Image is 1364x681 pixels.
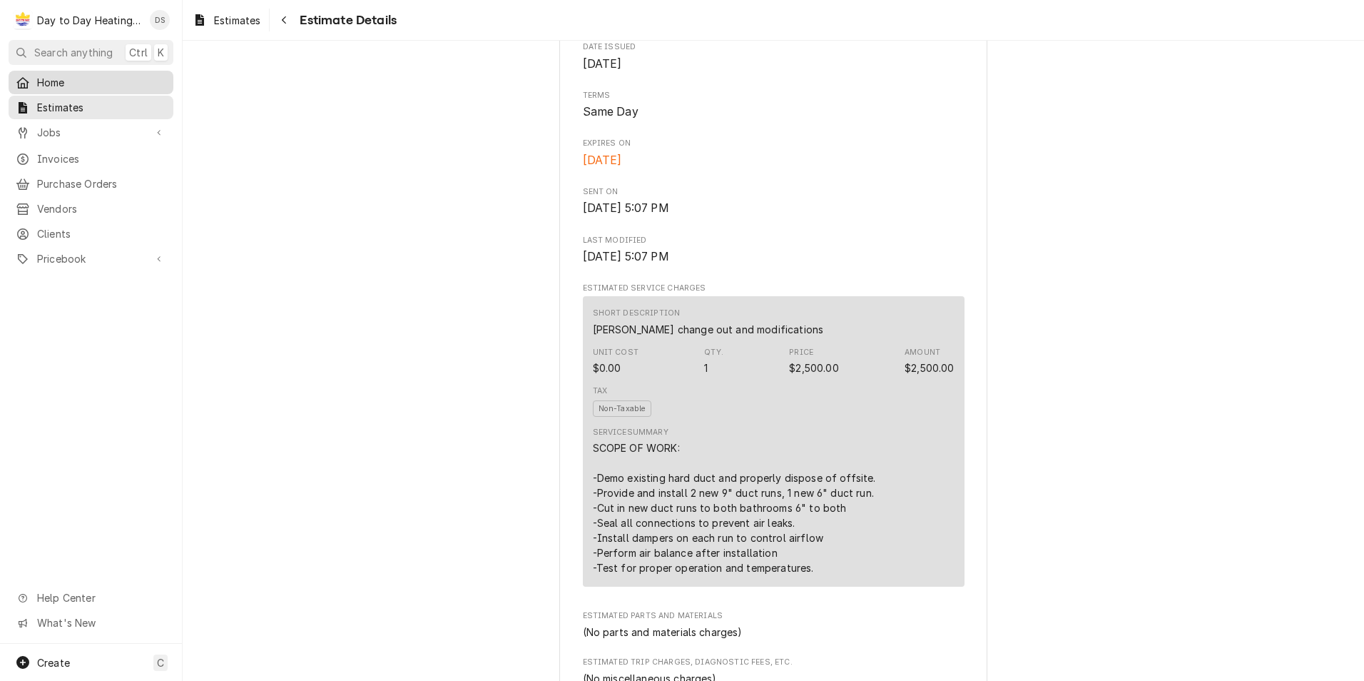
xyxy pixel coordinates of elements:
[583,90,965,101] span: Terms
[789,347,838,375] div: Price
[9,96,173,119] a: Estimates
[157,655,164,670] span: C
[583,250,669,263] span: [DATE] 5:07 PM
[9,71,173,94] a: Home
[37,590,165,605] span: Help Center
[583,138,965,149] span: Expires On
[593,308,824,336] div: Short Description
[37,13,142,28] div: Day to Day Heating and Cooling
[593,360,621,375] div: Cost
[583,152,965,169] span: Expires On
[583,186,965,217] div: Sent On
[158,45,164,60] span: K
[9,197,173,221] a: Vendors
[583,105,638,118] span: Same Day
[789,360,838,375] div: Price
[9,247,173,271] a: Go to Pricebook
[583,57,622,71] span: [DATE]
[583,41,965,72] div: Date Issued
[583,610,965,622] span: Estimated Parts and Materials
[295,11,397,30] span: Estimate Details
[905,360,954,375] div: Amount
[593,347,638,375] div: Cost
[13,10,33,30] div: Day to Day Heating and Cooling's Avatar
[593,385,607,397] div: Tax
[37,176,166,191] span: Purchase Orders
[37,100,166,115] span: Estimates
[9,222,173,246] a: Clients
[187,9,266,32] a: Estimates
[905,347,940,358] div: Amount
[593,347,638,358] div: Unit Cost
[37,657,70,669] span: Create
[583,610,965,639] div: Estimated Parts and Materials
[37,201,166,216] span: Vendors
[583,235,965,266] div: Last Modified
[583,90,965,121] div: Terms
[704,360,708,375] div: Quantity
[583,235,965,246] span: Last Modified
[214,13,260,28] span: Estimates
[9,147,173,171] a: Invoices
[593,427,668,438] div: Service Summary
[34,45,113,60] span: Search anything
[583,186,965,198] span: Sent On
[583,201,669,215] span: [DATE] 5:07 PM
[9,611,173,635] a: Go to What's New
[583,104,965,121] span: Terms
[704,347,723,375] div: Quantity
[37,226,166,241] span: Clients
[593,440,879,575] div: SCOPE OF WORK: -Demo existing hard duct and properly dispose of offsite. -Provide and install 2 n...
[273,9,295,31] button: Navigate back
[583,56,965,73] span: Date Issued
[593,322,824,337] div: Short Description
[37,151,166,166] span: Invoices
[583,138,965,168] div: Expires On
[583,283,965,593] div: Estimated Service Charges
[37,615,165,630] span: What's New
[37,75,166,90] span: Home
[583,153,622,167] span: [DATE]
[150,10,170,30] div: David Silvestre's Avatar
[583,248,965,266] span: Last Modified
[583,296,965,587] div: Line Item
[37,251,145,266] span: Pricebook
[583,41,965,53] span: Date Issued
[129,45,148,60] span: Ctrl
[704,347,723,358] div: Qty.
[593,400,652,417] span: Non-Taxable
[583,296,965,592] div: Estimated Service Charges List
[13,10,33,30] div: D
[9,40,173,65] button: Search anythingCtrlK
[583,625,965,640] div: Estimated Parts and Materials List
[37,125,145,140] span: Jobs
[789,347,813,358] div: Price
[583,657,965,668] span: Estimated Trip Charges, Diagnostic Fees, etc.
[9,172,173,196] a: Purchase Orders
[593,308,681,319] div: Short Description
[9,586,173,610] a: Go to Help Center
[9,121,173,144] a: Go to Jobs
[583,283,965,294] span: Estimated Service Charges
[150,10,170,30] div: DS
[583,200,965,217] span: Sent On
[905,347,954,375] div: Amount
